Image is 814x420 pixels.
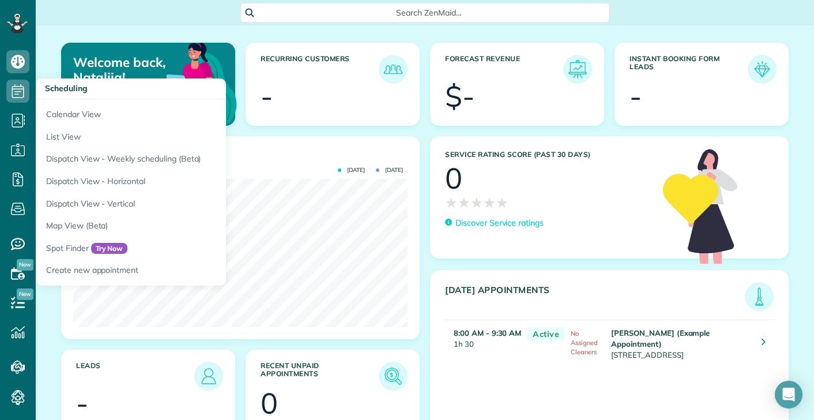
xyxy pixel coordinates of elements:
[261,82,273,111] div: -
[261,55,379,84] h3: Recurring Customers
[76,389,88,418] div: -
[751,58,774,81] img: icon_form_leads-04211a6a04a5b2264e4ee56bc0799ec3eb69b7e499cbb523a139df1d13a81ae0.png
[36,148,324,170] a: Dispatch View - Weekly scheduling (Beta)
[445,164,462,193] div: 0
[630,55,748,84] h3: Instant Booking Form Leads
[445,320,521,366] td: 1h 30
[454,328,521,337] strong: 8:00 AM - 9:30 AM
[630,82,642,111] div: -
[608,320,753,366] td: [STREET_ADDRESS]
[748,285,771,308] img: icon_todays_appointments-901f7ab196bb0bea1936b74009e4eb5ffbc2d2711fa7634e0d609ed5ef32b18b.png
[382,365,405,388] img: icon_unpaid_appointments-47b8ce3997adf2238b356f14209ab4cced10bd1f174958f3ca8f1d0dd7fffeee.png
[338,167,365,173] span: [DATE]
[73,55,178,85] p: Welcome back, Nataliia!
[445,151,651,159] h3: Service Rating score (past 30 days)
[36,215,324,237] a: Map View (Beta)
[445,55,563,84] h3: Forecast Revenue
[455,217,544,229] p: Discover Service ratings
[382,58,405,81] img: icon_recurring_customers-cf858462ba22bcd05b5a5880d41d6543d210077de5bb9ebc9590e49fd87d84ed.png
[17,259,33,271] span: New
[445,82,474,111] div: $-
[261,362,379,391] h3: Recent unpaid appointments
[36,99,324,126] a: Calendar View
[36,237,324,260] a: Spot FinderTry Now
[45,83,88,93] span: Scheduling
[571,329,598,356] span: No Assigned Cleaners
[445,217,544,229] a: Discover Service ratings
[527,327,565,342] span: Active
[775,381,802,408] div: Open Intercom Messenger
[76,151,408,162] h3: Actual Revenue this month
[483,193,496,213] span: ★
[36,170,324,193] a: Dispatch View - Horizontal
[611,328,710,348] strong: [PERSON_NAME] (Example Appointment)
[376,167,403,173] span: [DATE]
[445,193,458,213] span: ★
[36,259,324,286] a: Create new appointment
[445,285,745,311] h3: [DATE] Appointments
[197,365,220,388] img: icon_leads-1bed01f49abd5b7fead27621c3d59655bb73ed531f8eeb49469d10e621d6b896.png
[91,243,128,254] span: Try Now
[458,193,470,213] span: ★
[17,288,33,300] span: New
[127,29,239,141] img: dashboard_welcome-42a62b7d889689a78055ac9021e634bf52bae3f8056760290aed330b23ab8690.png
[36,126,324,148] a: List View
[496,193,508,213] span: ★
[36,193,324,215] a: Dispatch View - Vertical
[261,389,278,418] div: 0
[76,362,194,391] h3: Leads
[566,58,589,81] img: icon_forecast_revenue-8c13a41c7ed35a8dcfafea3cbb826a0462acb37728057bba2d056411b612bbbe.png
[470,193,483,213] span: ★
